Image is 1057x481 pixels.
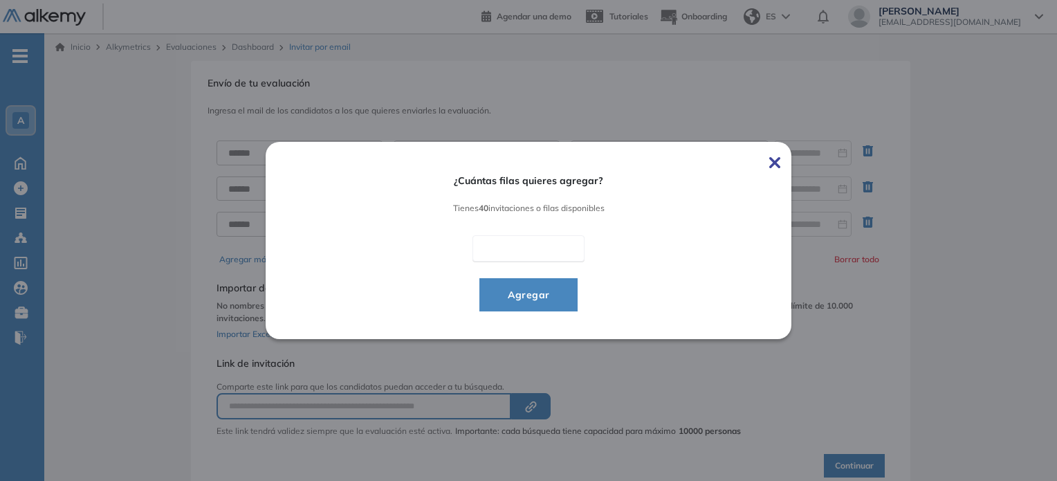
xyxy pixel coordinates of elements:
[769,157,780,168] img: Cerrar
[479,278,578,311] button: Agregar
[479,203,488,213] b: 40
[497,287,561,303] span: Agregar
[304,175,753,187] span: ¿Cuántas filas quieres agregar?
[304,203,753,213] span: Tienes invitaciones o filas disponibles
